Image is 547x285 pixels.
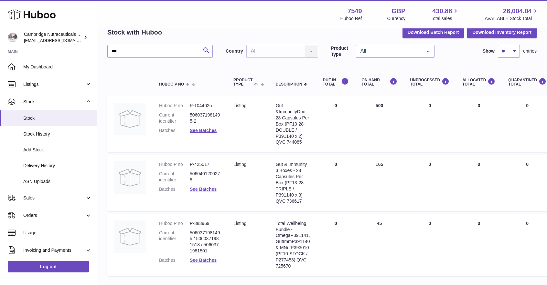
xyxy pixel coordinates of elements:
[331,45,353,57] label: Product Type
[355,155,404,210] td: 165
[233,162,246,167] span: listing
[316,96,355,152] td: 0
[456,96,502,152] td: 0
[348,7,362,15] strong: 7549
[323,78,349,87] div: DUE IN TOTAL
[159,127,190,134] dt: Batches
[526,103,529,108] span: 0
[107,28,162,37] h2: Stock with Huboo
[355,96,404,152] td: 500
[359,48,421,54] span: All
[24,38,95,43] span: [EMAIL_ADDRESS][DOMAIN_NAME]
[190,220,220,227] dd: P-383969
[159,82,184,87] span: Huboo P no
[485,7,539,22] a: 26,004.04 AVAILABLE Stock Total
[190,187,217,192] a: See Batches
[526,221,529,226] span: 0
[404,96,456,152] td: 0
[483,48,495,54] label: Show
[114,103,146,135] img: product image
[456,155,502,210] td: 0
[190,161,220,168] dd: P-425017
[432,7,452,15] span: 430.88
[190,171,220,183] dd: 5060401200275-
[23,115,92,121] span: Stock
[159,257,190,263] dt: Batches
[431,15,459,22] span: Total sales
[23,212,85,219] span: Orders
[431,7,459,22] a: 430.88 Total sales
[410,78,450,87] div: UNPROCESSED Total
[23,178,92,185] span: ASN Uploads
[23,81,85,87] span: Listings
[8,261,89,272] a: Log out
[190,230,220,254] dd: 5060371981495 / 5060371981518 / 5060371981501
[276,103,310,145] div: Gut & Immunity Duo-28 Capsules Per Box (PF13-28-DOUBLE / P391140 x 2) QVC 744085
[362,78,397,87] div: ON HAND Total
[233,78,252,87] span: Product Type
[159,230,190,254] dt: Current identifier
[23,230,92,236] span: Usage
[190,103,220,109] dd: P-1044625
[23,131,92,137] span: Stock History
[456,214,502,276] td: 0
[485,15,539,22] span: AVAILABLE Stock Total
[190,112,220,124] dd: 5060371981495-2
[316,214,355,276] td: 0
[523,48,537,54] span: entries
[190,258,217,263] a: See Batches
[340,15,362,22] div: Huboo Ref
[526,162,529,167] span: 0
[467,26,537,38] button: Download Inventory Report
[503,7,532,15] span: 26,004.04
[462,78,495,87] div: ALLOCATED Total
[159,220,190,227] dt: Huboo P no
[8,33,17,42] img: qvc@camnutra.com
[226,48,243,54] label: Country
[159,112,190,124] dt: Current identifier
[23,163,92,169] span: Delivery History
[114,220,146,253] img: product image
[159,161,190,168] dt: Huboo P no
[233,103,246,108] span: listing
[159,171,190,183] dt: Current identifier
[508,78,546,87] div: QUARANTINED Total
[404,155,456,210] td: 0
[276,220,310,269] div: Total Wellbeing Bundle - OmegaP391141, GutImmP391140 & MNutP393010 (PF10-STOCK / P277453) QVC 725670
[23,195,85,201] span: Sales
[114,161,146,194] img: product image
[316,155,355,210] td: 0
[24,31,82,44] div: Cambridge Nutraceuticals Ltd
[23,147,92,153] span: Add Stock
[276,161,310,204] div: Gut & Immunity 3 Boxes - 28 Capsules Per Box (PF13-28-TRIPLE / P391140 x 3) QVC 736617
[23,247,85,253] span: Invoicing and Payments
[387,15,406,22] div: Currency
[404,214,456,276] td: 0
[276,82,302,87] span: Description
[23,64,92,70] span: My Dashboard
[159,186,190,192] dt: Batches
[159,103,190,109] dt: Huboo P no
[402,26,464,38] button: Download Batch Report
[233,221,246,226] span: listing
[355,214,404,276] td: 45
[391,7,405,15] strong: GBP
[190,128,217,133] a: See Batches
[23,99,85,105] span: Stock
